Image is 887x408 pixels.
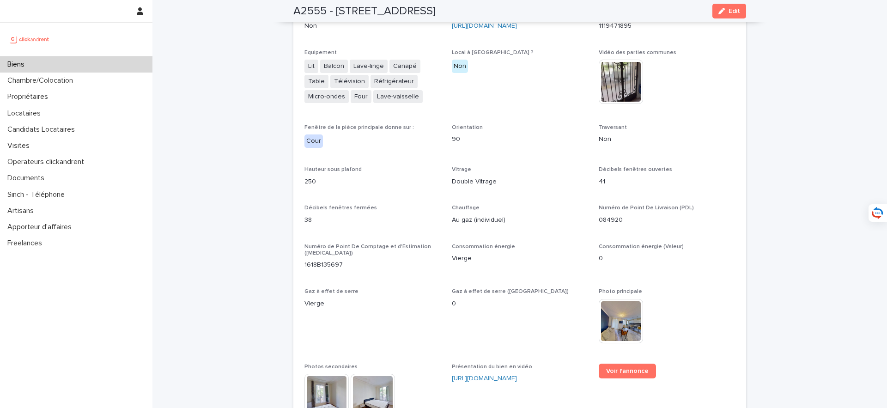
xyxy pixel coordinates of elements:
span: Photos secondaires [304,364,358,370]
p: Non [599,134,735,144]
a: [URL][DOMAIN_NAME] [452,23,517,29]
p: Freelances [4,239,49,248]
p: Vierge [452,254,588,263]
span: Table [304,75,328,88]
span: Traversant [599,125,627,130]
span: Télévision [330,75,369,88]
p: 0 [452,299,588,309]
span: Décibels fenêtres ouvertes [599,167,672,172]
p: Biens [4,60,32,69]
span: Gaz à effet de serre ([GEOGRAPHIC_DATA]) [452,289,569,294]
p: 41 [599,177,735,187]
p: 38 [304,215,441,225]
button: Edit [712,4,746,18]
p: Operateurs clickandrent [4,158,91,166]
div: Cour [304,134,323,148]
span: Vitrage [452,167,471,172]
span: Hauteur sous plafond [304,167,362,172]
p: Apporteur d'affaires [4,223,79,231]
p: 1119471895 [599,21,735,31]
span: Lave-linge [350,60,388,73]
h2: A2555 - [STREET_ADDRESS] [293,5,436,18]
p: 0 [599,254,735,263]
span: Réfrigérateur [371,75,418,88]
p: Vierge [304,299,441,309]
p: 1618B135697 [304,260,441,270]
span: Lit [304,60,318,73]
p: Documents [4,174,52,183]
p: Visites [4,141,37,150]
span: Four [351,90,371,104]
span: Consommation énergie (Valeur) [599,244,684,250]
p: Sinch - Téléphone [4,190,72,199]
a: [URL][DOMAIN_NAME] [452,375,517,382]
span: Lave-vaisselle [373,90,423,104]
p: Chambre/Colocation [4,76,80,85]
span: Photo principale [599,289,642,294]
span: Local à [GEOGRAPHIC_DATA] ? [452,50,534,55]
span: Chauffage [452,205,480,211]
span: Micro-ondes [304,90,349,104]
p: 084920 [599,215,735,225]
div: Non [452,60,468,73]
span: Edit [729,8,740,14]
p: 250 [304,177,441,187]
img: UCB0brd3T0yccxBKYDjQ [7,30,52,49]
span: Consommation énergie [452,244,515,250]
p: Au gaz (individuel) [452,215,588,225]
span: Numéro de Point De Comptage et d'Estimation ([MEDICAL_DATA]) [304,244,431,256]
span: Présentation du bien en vidéo [452,364,532,370]
p: Double Vitrage [452,177,588,187]
span: Voir l'annonce [606,368,649,374]
span: Décibels fenêtres fermées [304,205,377,211]
p: Locataires [4,109,48,118]
p: Propriétaires [4,92,55,101]
span: Numéro de Point De Livraison (PDL) [599,205,694,211]
p: Non [304,21,441,31]
span: Vidéo des parties communes [599,50,676,55]
span: Gaz à effet de serre [304,289,358,294]
a: Voir l'annonce [599,364,656,378]
p: Candidats Locataires [4,125,82,134]
span: Equipement [304,50,337,55]
span: Canapé [389,60,420,73]
span: Fenêtre de la pièce principale donne sur : [304,125,414,130]
p: 90 [452,134,588,144]
span: Orientation [452,125,483,130]
span: Balcon [320,60,348,73]
p: Artisans [4,207,41,215]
